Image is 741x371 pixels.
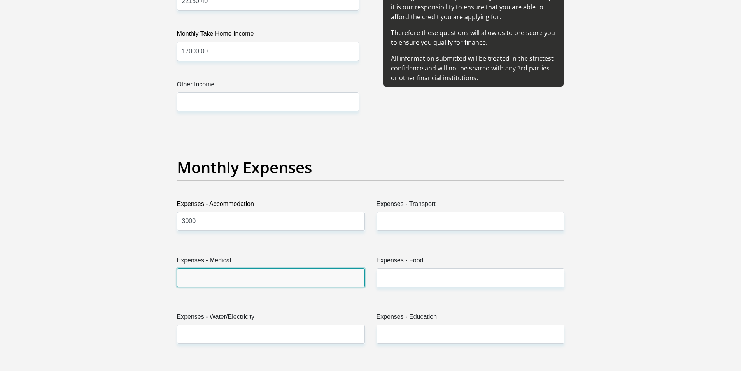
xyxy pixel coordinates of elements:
label: Other Income [177,80,359,92]
input: Expenses - Food [377,268,564,287]
label: Expenses - Food [377,256,564,268]
h2: Monthly Expenses [177,158,564,177]
label: Expenses - Education [377,312,564,325]
input: Expenses - Water/Electricity [177,325,365,344]
label: Expenses - Water/Electricity [177,312,365,325]
input: Other Income [177,92,359,111]
label: Expenses - Transport [377,199,564,212]
label: Expenses - Medical [177,256,365,268]
input: Expenses - Medical [177,268,365,287]
label: Expenses - Accommodation [177,199,365,212]
input: Expenses - Transport [377,212,564,231]
input: Monthly Take Home Income [177,42,359,61]
input: Expenses - Education [377,325,564,344]
label: Monthly Take Home Income [177,29,359,42]
input: Expenses - Accommodation [177,212,365,231]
